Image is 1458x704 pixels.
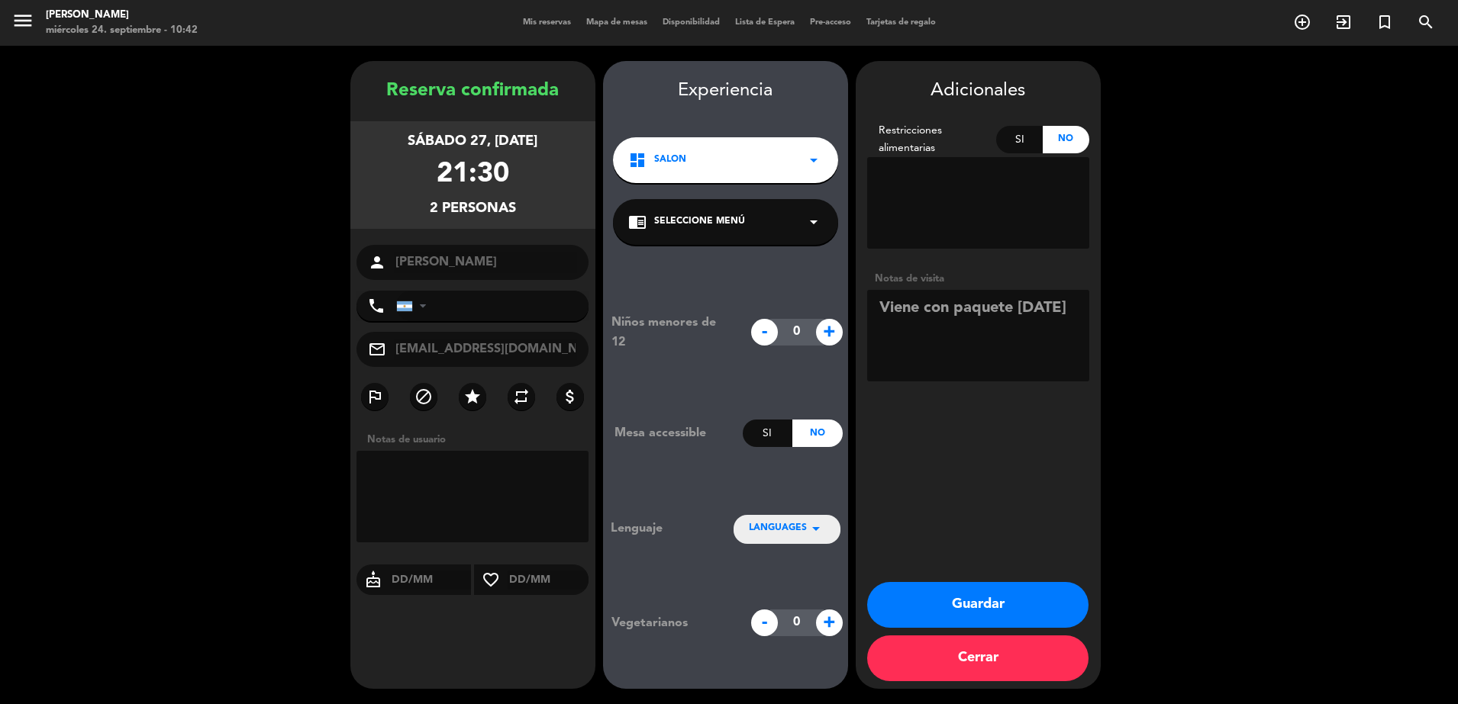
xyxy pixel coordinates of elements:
div: Lenguaje [611,519,708,538]
i: attach_money [561,387,579,406]
i: star [463,387,482,406]
i: turned_in_not [1376,13,1394,31]
span: LANGUAGES [749,521,807,536]
div: Mesa accessible [603,423,743,443]
div: 21:30 [437,153,509,198]
span: + [816,609,843,636]
i: block [414,387,433,406]
div: No [792,420,842,447]
i: chrome_reader_mode [628,213,647,231]
span: Mis reservas [515,18,579,27]
div: Adicionales [867,76,1089,106]
button: menu [11,9,34,37]
div: Restricciones alimentarias [867,122,997,157]
span: - [751,609,778,636]
button: Cerrar [867,635,1089,681]
i: repeat [512,387,531,406]
input: DD/MM [508,571,589,590]
span: - [751,319,778,346]
button: Guardar [867,582,1089,628]
i: exit_to_app [1334,13,1353,31]
span: Lista de Espera [727,18,802,27]
i: favorite_border [474,571,508,589]
span: Pre-acceso [802,18,859,27]
i: search [1417,13,1435,31]
div: 2 personas [430,198,516,220]
div: Si [743,420,792,447]
div: Reserva confirmada [350,76,595,106]
div: Si [996,126,1043,153]
i: add_circle_outline [1293,13,1311,31]
span: Mapa de mesas [579,18,655,27]
i: cake [356,571,390,589]
i: mail_outline [368,340,386,358]
div: miércoles 24. septiembre - 10:42 [46,23,198,38]
i: arrow_drop_down [805,213,823,231]
i: person [368,253,386,272]
span: Seleccione Menú [654,214,745,230]
div: Niños menores de 12 [600,313,743,352]
i: menu [11,9,34,32]
div: No [1043,126,1089,153]
div: sábado 27, [DATE] [408,130,537,153]
div: Argentina: +54 [397,291,432,320]
div: Notas de visita [867,271,1089,287]
input: DD/MM [390,571,472,590]
div: [PERSON_NAME] [46,8,198,23]
span: Disponibilidad [655,18,727,27]
div: Vegetarianos [600,613,743,633]
i: outlined_flag [366,387,384,406]
span: SALON [654,153,686,168]
i: arrow_drop_down [807,519,825,538]
div: Experiencia [603,76,848,106]
i: phone [367,297,385,315]
div: Notas de usuario [360,432,595,448]
span: Tarjetas de regalo [859,18,944,27]
span: + [816,319,843,346]
i: dashboard [628,151,647,169]
i: arrow_drop_down [805,151,823,169]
